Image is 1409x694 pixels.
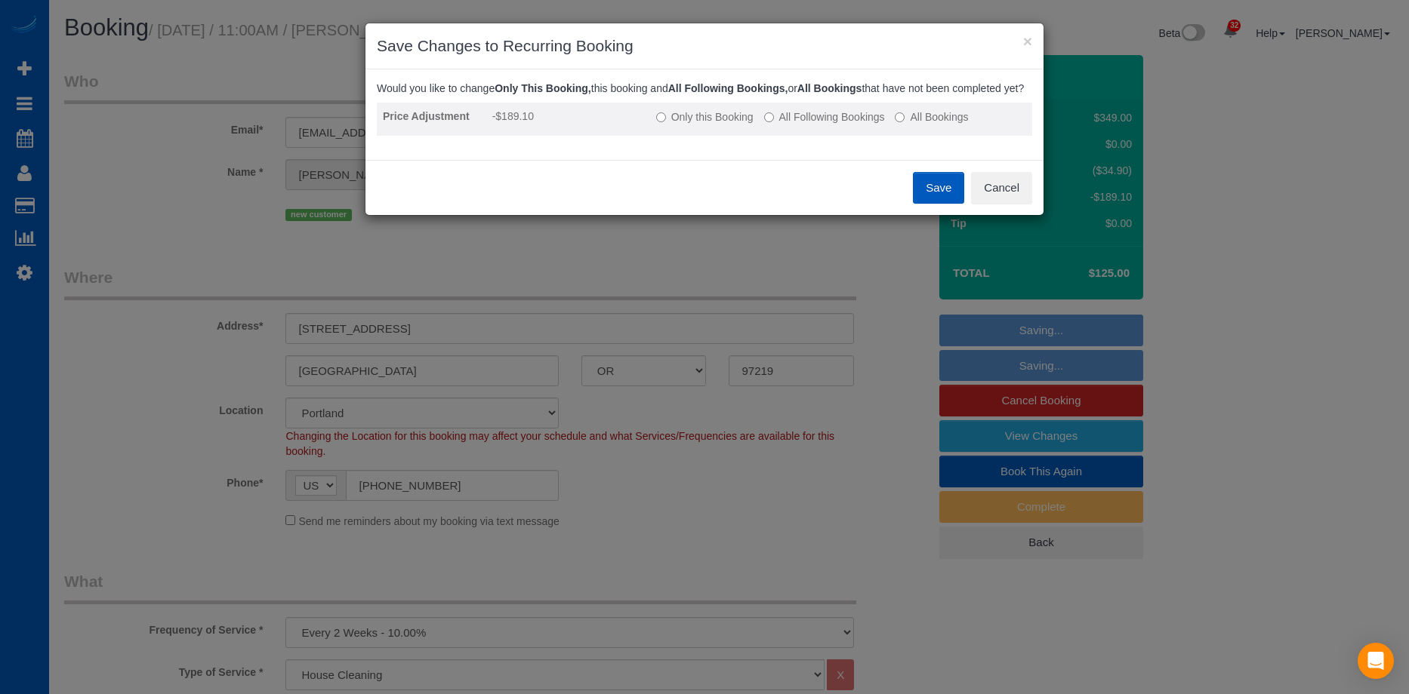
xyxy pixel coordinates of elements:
li: -$189.10 [492,109,644,124]
b: Only This Booking, [495,82,591,94]
strong: Price Adjustment [383,110,470,122]
h3: Save Changes to Recurring Booking [377,35,1032,57]
button: Save [913,172,964,204]
div: Open Intercom Messenger [1358,643,1394,679]
b: All Following Bookings, [668,82,788,94]
p: Would you like to change this booking and or that have not been completed yet? [377,81,1032,96]
button: Cancel [971,172,1032,204]
label: This and all the bookings after it will be changed. [764,109,885,124]
button: × [1023,33,1032,49]
label: All bookings that have not been completed yet will be changed. [895,109,968,124]
b: All Bookings [797,82,862,94]
label: All other bookings in the series will remain the same. [656,109,754,124]
input: All Following Bookings [764,112,774,122]
input: All Bookings [895,112,905,122]
input: Only this Booking [656,112,666,122]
